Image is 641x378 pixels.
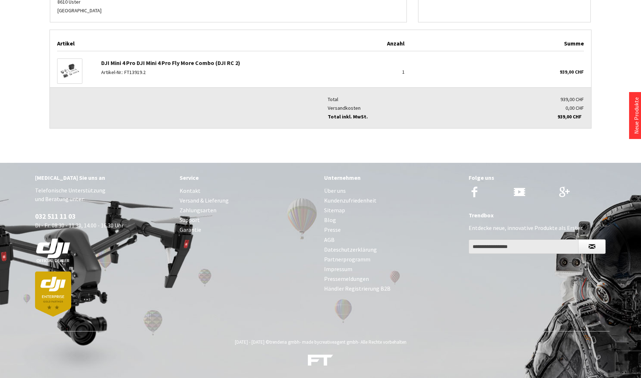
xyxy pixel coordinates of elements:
[324,264,461,274] a: Impressum
[270,339,300,345] a: trenderia gmbh
[324,225,461,235] a: Presse
[180,215,317,225] a: Support
[324,274,461,284] a: Pressemeldungen
[324,215,461,225] a: Blog
[324,205,461,215] a: Sitemap
[328,112,507,121] div: Total inkl. MwSt.
[35,186,172,317] p: Telefonische Unterstützung und Beratung unter: Di - Fr: 08:30 - 11.30, 14.00 - 16.30 Uhr
[101,68,343,77] p: Artikel-Nr.: FT13919.2
[347,37,405,51] div: Anzahl
[180,205,317,215] a: Zahlungsarten
[101,59,240,66] a: DJI Mini 4 Pro DJI Mini 4 Pro Fly More Combo (DJI RC 2)
[35,212,76,221] a: 032 511 11 03
[328,104,507,112] div: Versandkosten
[35,238,71,263] img: white-dji-schweiz-logo-official_140x140.png
[405,55,584,83] div: 939,00 CHF
[324,186,461,196] a: Über uns
[469,239,578,254] input: Ihre E-Mail Adresse
[633,97,640,134] a: Neue Produkte
[37,339,604,345] div: [DATE] - [DATE] © - made by - Alle Rechte vorbehalten
[324,255,461,264] a: Partnerprogramm
[308,355,333,366] img: ft-white-trans-footer.png
[469,210,606,220] div: Trendbox
[57,61,82,81] img: DJI Mini 4 Pro DJI Mini 4 Pro Fly More Combo (DJI RC 2)
[578,239,606,254] button: Newsletter abonnieren
[469,173,606,182] div: Folge uns
[180,186,317,196] a: Kontakt
[324,284,461,294] a: Händler Registrierung B2B
[308,356,333,369] a: DJI Drohnen, Trends & Gadgets Shop
[347,55,405,83] div: 1
[328,95,507,104] div: Total
[324,235,461,245] a: AGB
[180,196,317,205] a: Versand & Lieferung
[180,173,317,182] div: Service
[57,7,102,14] span: [GEOGRAPHIC_DATA]
[324,245,461,255] a: Dateschutzerklärung
[57,37,347,51] div: Artikel
[507,104,584,112] div: 0,00 CHF
[324,173,461,182] div: Unternehmen
[35,173,172,182] div: [MEDICAL_DATA] Sie uns an
[505,112,582,121] div: 939,00 CHF
[180,225,317,235] a: Garantie
[507,95,584,104] div: 939,00 CHF
[35,271,71,317] img: dji-partner-enterprise_goldLoJgYOWPUIEBO.png
[469,223,606,232] p: Entdecke neue, innovative Produkte als Erster.
[324,196,461,205] a: Kundenzufriedenheit
[405,37,584,51] div: Summe
[319,339,358,345] a: creativeagent gmbh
